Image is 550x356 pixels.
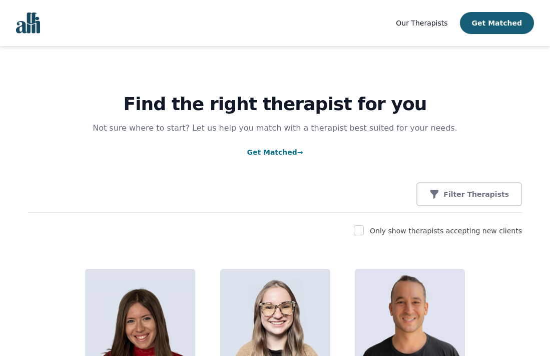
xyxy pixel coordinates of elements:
[396,19,447,27] span: Our Therapists
[460,12,534,34] button: Get Matched
[370,227,522,235] label: Only show therapists accepting new clients
[83,122,467,134] p: Not sure where to start? Let us help you match with a therapist best suited for your needs.
[297,148,303,156] span: →
[28,94,522,114] h1: Find the right therapist for you
[247,148,303,156] a: Get Matched
[396,17,447,29] a: Our Therapists
[416,182,522,206] button: Filter Therapists
[443,189,509,199] p: Filter Therapists
[16,13,40,34] img: alli logo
